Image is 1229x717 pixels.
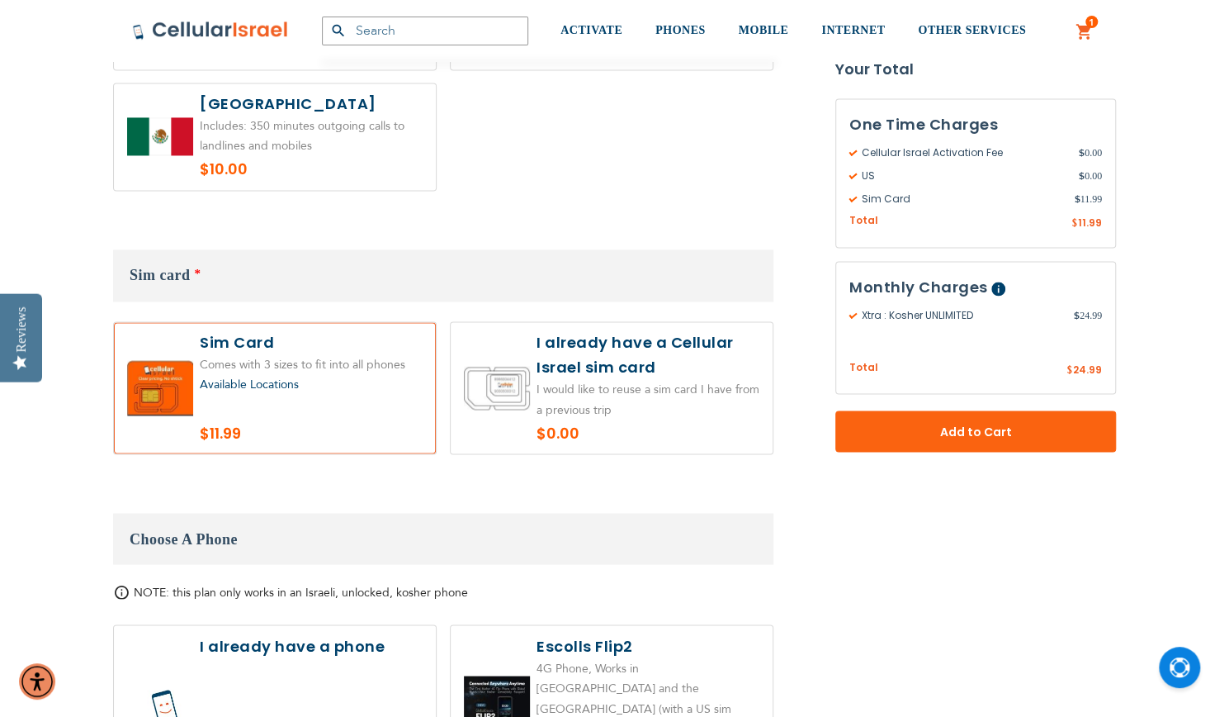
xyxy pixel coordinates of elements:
[1074,192,1080,207] span: $
[1074,309,1080,324] span: $
[130,530,238,547] span: Choose A Phone
[1089,16,1094,29] span: 1
[134,584,468,600] span: NOTE: this plan only works in an Israeli, unlocked, kosher phone
[739,24,789,36] span: MOBILE
[890,424,1061,441] span: Add to Cart
[849,361,878,377] span: Total
[1079,169,1102,184] span: 0.00
[849,192,1074,207] span: Sim Card
[322,17,528,45] input: Search
[991,283,1005,297] span: Help
[1079,146,1085,161] span: $
[849,113,1102,138] h3: One Time Charges
[200,377,299,392] a: Available Locations
[130,267,191,283] span: Sim card
[1071,217,1078,232] span: $
[849,169,1079,184] span: US
[19,663,55,700] div: Accessibility Menu
[560,24,622,36] span: ACTIVATE
[655,24,706,36] span: PHONES
[14,306,29,352] div: Reviews
[1074,309,1102,324] span: 24.99
[918,24,1026,36] span: OTHER SERVICES
[1075,22,1094,42] a: 1
[132,21,289,40] img: Cellular Israel Logo
[1066,364,1073,379] span: $
[1074,192,1102,207] span: 11.99
[1078,216,1102,230] span: 11.99
[835,411,1116,453] button: Add to Cart
[1079,169,1085,184] span: $
[821,24,885,36] span: INTERNET
[849,278,988,298] span: Monthly Charges
[849,214,878,230] span: Total
[849,146,1079,161] span: Cellular Israel Activation Fee
[849,309,1074,324] span: Xtra : Kosher UNLIMITED
[1073,363,1102,377] span: 24.99
[835,58,1116,83] strong: Your Total
[1079,146,1102,161] span: 0.00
